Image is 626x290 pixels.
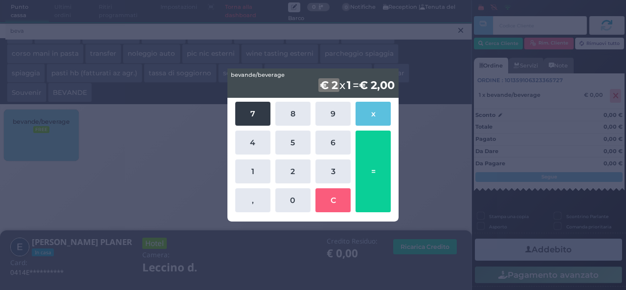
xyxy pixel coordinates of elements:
button: , [235,188,270,212]
button: 7 [235,102,270,126]
span: bevande/beverage [231,71,285,79]
b: € 2,00 [359,78,395,92]
button: 0 [275,188,311,212]
button: = [356,131,391,212]
button: 6 [315,131,351,155]
button: 3 [315,159,351,183]
div: x = [227,68,399,98]
button: 9 [315,102,351,126]
button: 8 [275,102,311,126]
button: 2 [275,159,311,183]
button: x [356,102,391,126]
b: 1 [345,78,353,92]
button: 5 [275,131,311,155]
button: 1 [235,159,270,183]
b: € 2 [318,78,339,92]
button: 4 [235,131,270,155]
button: C [315,188,351,212]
